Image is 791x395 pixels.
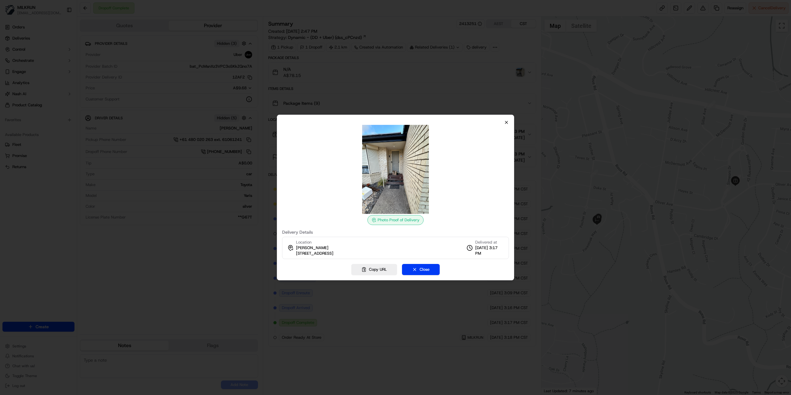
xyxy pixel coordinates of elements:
[351,125,440,214] img: photo_proof_of_delivery image
[296,251,333,256] span: [STREET_ADDRESS]
[367,215,424,225] div: Photo Proof of Delivery
[351,264,397,275] button: Copy URL
[475,240,504,245] span: Delivered at
[402,264,440,275] button: Close
[282,230,509,234] label: Delivery Details
[296,245,328,251] span: [PERSON_NAME]
[296,240,311,245] span: Location
[475,245,504,256] span: [DATE] 3:17 PM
